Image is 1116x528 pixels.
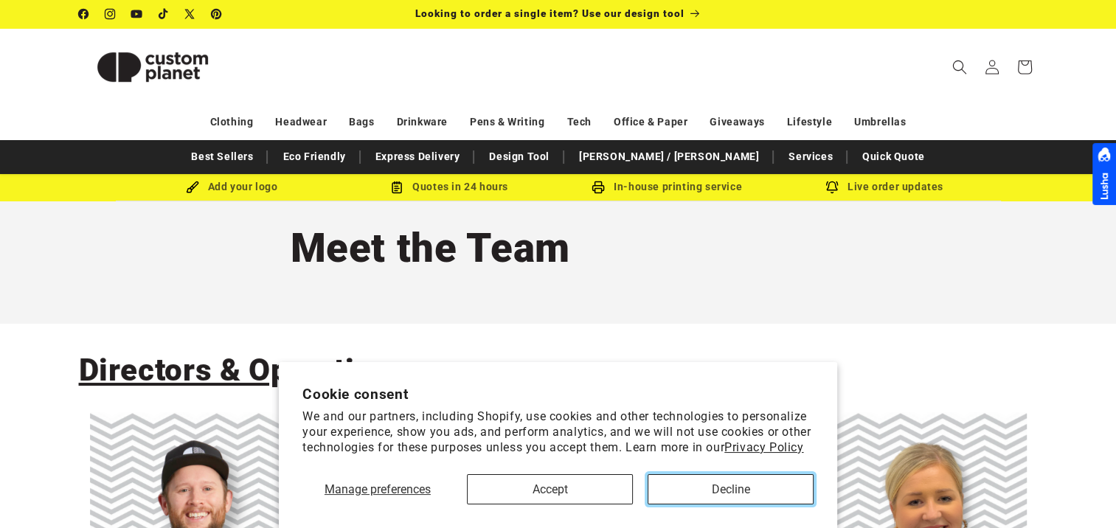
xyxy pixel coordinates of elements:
[397,109,448,135] a: Drinkware
[470,109,544,135] a: Pens & Writing
[123,178,341,196] div: Add your logo
[210,109,254,135] a: Clothing
[724,440,803,454] a: Privacy Policy
[73,28,232,105] a: Custom Planet
[710,109,764,135] a: Giveaways
[368,144,468,170] a: Express Delivery
[79,34,226,100] img: Custom Planet
[825,181,839,194] img: Order updates
[854,109,906,135] a: Umbrellas
[572,144,766,170] a: [PERSON_NAME] / [PERSON_NAME]
[302,386,814,403] h2: Cookie consent
[648,474,814,504] button: Decline
[275,109,327,135] a: Headwear
[776,178,994,196] div: Live order updates
[349,109,374,135] a: Bags
[943,51,976,83] summary: Search
[302,474,452,504] button: Manage preferences
[390,181,403,194] img: Order Updates Icon
[275,144,353,170] a: Eco Friendly
[566,109,591,135] a: Tech
[291,222,826,274] h1: Meet the Team
[482,144,557,170] a: Design Tool
[592,181,605,194] img: In-house printing
[787,109,832,135] a: Lifestyle
[781,144,840,170] a: Services
[79,352,408,388] span: Directors & Operations
[558,178,776,196] div: In-house printing service
[302,409,814,455] p: We and our partners, including Shopify, use cookies and other technologies to personalize your ex...
[186,181,199,194] img: Brush Icon
[415,7,684,19] span: Looking to order a single item? Use our design tool
[467,474,633,504] button: Accept
[614,109,687,135] a: Office & Paper
[184,144,260,170] a: Best Sellers
[855,144,932,170] a: Quick Quote
[870,369,1116,528] iframe: Chat Widget
[325,482,431,496] span: Manage preferences
[341,178,558,196] div: Quotes in 24 hours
